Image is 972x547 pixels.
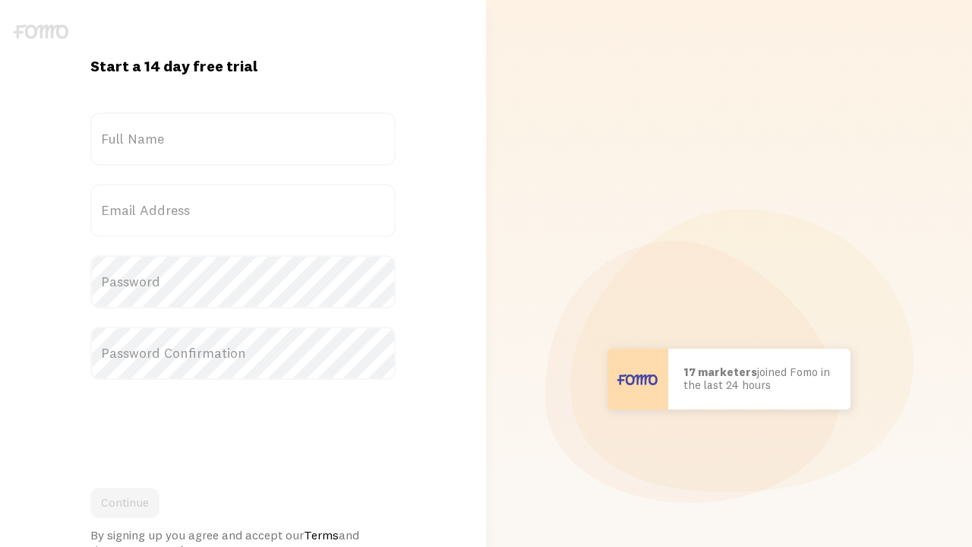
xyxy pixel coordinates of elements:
[90,184,396,237] label: Email Address
[90,327,396,380] label: Password Confirmation
[90,255,396,308] label: Password
[683,365,757,379] b: 17 marketers
[607,349,668,409] img: User avatar
[90,112,396,166] label: Full Name
[90,398,321,457] iframe: reCAPTCHA
[14,24,68,39] img: fomo-logo-gray-b99e0e8ada9f9040e2984d0d95b3b12da0074ffd48d1e5cb62ac37fc77b0b268.svg
[304,527,339,542] a: Terms
[683,366,835,391] p: joined Fomo in the last 24 hours
[90,56,396,76] h1: Start a 14 day free trial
